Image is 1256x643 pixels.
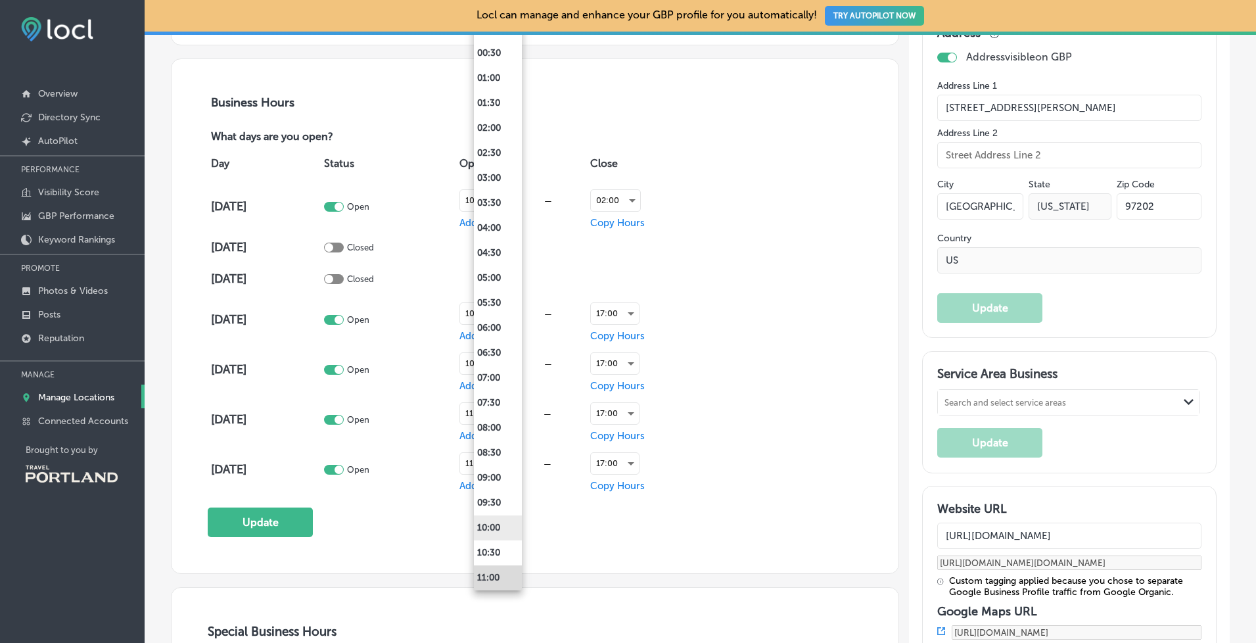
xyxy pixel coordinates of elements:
[38,210,114,222] p: GBP Performance
[38,309,60,320] p: Posts
[474,191,522,216] li: 03:30
[474,540,522,565] li: 10:30
[38,135,78,147] p: AutoPilot
[474,490,522,515] li: 09:30
[474,316,522,341] li: 06:00
[474,341,522,366] li: 06:30
[474,66,522,91] li: 01:00
[474,391,522,416] li: 07:30
[38,88,78,99] p: Overview
[474,291,522,316] li: 05:30
[38,234,115,245] p: Keyword Rankings
[21,17,93,41] img: fda3e92497d09a02dc62c9cd864e3231.png
[474,266,522,291] li: 05:00
[38,285,108,297] p: Photos & Videos
[26,465,118,483] img: Travel Portland
[474,366,522,391] li: 07:00
[38,416,128,427] p: Connected Accounts
[26,445,145,455] p: Brought to you by
[474,515,522,540] li: 10:00
[474,141,522,166] li: 02:30
[474,216,522,241] li: 04:00
[825,6,924,26] button: TRY AUTOPILOT NOW
[38,187,99,198] p: Visibility Score
[474,166,522,191] li: 03:00
[38,112,101,123] p: Directory Sync
[474,41,522,66] li: 00:30
[474,565,522,590] li: 11:00
[474,416,522,441] li: 08:00
[474,116,522,141] li: 02:00
[474,465,522,490] li: 09:00
[38,333,84,344] p: Reputation
[474,241,522,266] li: 04:30
[474,441,522,465] li: 08:30
[474,91,522,116] li: 01:30
[38,392,114,403] p: Manage Locations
